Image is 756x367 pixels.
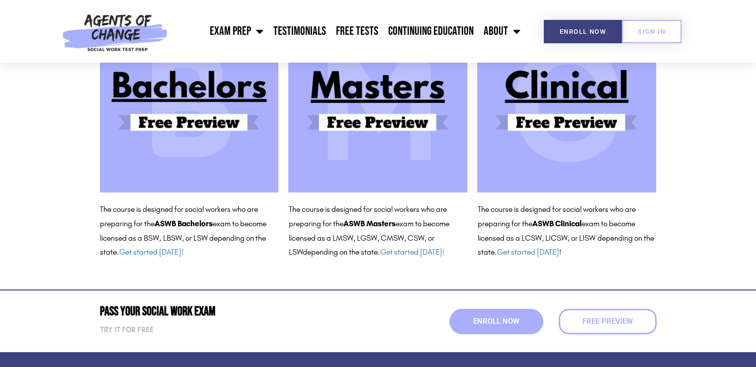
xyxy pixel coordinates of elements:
a: Continuing Education [383,19,479,44]
span: SIGN IN [638,28,666,35]
a: Enroll Now [449,309,543,334]
a: About [479,19,525,44]
a: Free Preview [559,309,657,334]
span: Enroll Now [560,28,606,35]
a: Exam Prep [205,19,268,44]
a: Enroll Now [544,20,622,43]
nav: Menu [172,19,525,44]
p: The course is designed for social workers who are preparing for the exam to become licensed as a ... [100,202,279,260]
a: SIGN IN [622,20,681,43]
a: Free Tests [331,19,383,44]
p: The course is designed for social workers who are preparing for the exam to become licensed as a ... [477,202,656,260]
a: Get started [DATE]! [119,247,183,257]
span: Free Preview [583,318,633,325]
span: Enroll Now [473,318,519,325]
a: Testimonials [268,19,331,44]
span: depending on the state. [302,247,444,257]
span: . ! [494,247,561,257]
p: The course is designed for social workers who are preparing for the exam to become licensed as a ... [288,202,467,260]
strong: Try it for free [100,325,154,334]
b: ASWB Masters [343,219,395,228]
a: Get started [DATE] [497,247,559,257]
h2: Pass Your Social Work Exam [100,305,373,318]
b: ASWB Clinical [532,219,581,228]
b: ASWB Bachelors [155,219,213,228]
a: Get started [DATE]! [380,247,444,257]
